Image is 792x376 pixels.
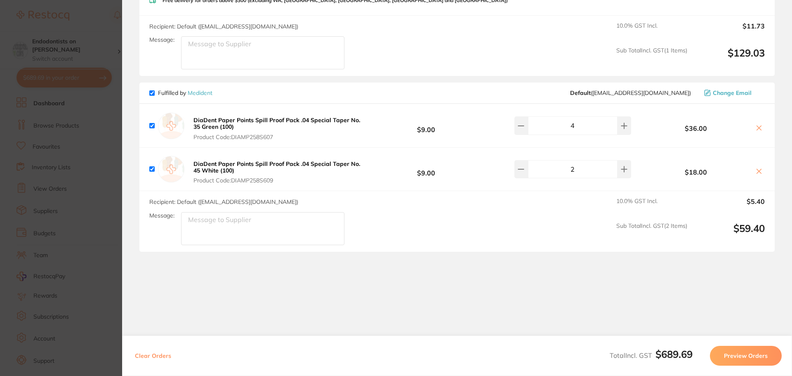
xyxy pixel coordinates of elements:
[713,90,752,96] span: Change Email
[616,22,687,40] span: 10.0 % GST Incl.
[193,160,360,174] b: DiaDent Paper Points Spill Proof Pack .04 Special Taper No. 45 White (100)
[570,90,691,96] span: medident@medident.com.au
[132,346,174,366] button: Clear Orders
[158,90,212,96] p: Fulfilled by
[702,89,765,97] button: Change Email
[149,36,174,43] label: Message:
[149,198,298,206] span: Recipient: Default ( [EMAIL_ADDRESS][DOMAIN_NAME] )
[570,89,591,97] b: Default
[694,222,765,245] output: $59.40
[193,116,360,130] b: DiaDent Paper Points Spill Proof Pack .04 Special Taper No. 35 Green (100)
[193,134,362,140] span: Product Code: DIAMP258S607
[191,160,365,184] button: DiaDent Paper Points Spill Proof Pack .04 Special Taper No. 45 White (100) Product Code:DIAMP258S609
[616,47,687,70] span: Sub Total Incl. GST ( 1 Items)
[365,161,488,177] b: $9.00
[694,22,765,40] output: $11.73
[158,156,184,182] img: empty.jpg
[188,89,212,97] a: Medident
[610,351,693,359] span: Total Incl. GST
[149,23,298,30] span: Recipient: Default ( [EMAIL_ADDRESS][DOMAIN_NAME] )
[694,198,765,216] output: $5.40
[149,212,174,219] label: Message:
[655,348,693,360] b: $689.69
[616,198,687,216] span: 10.0 % GST Incl.
[191,116,365,140] button: DiaDent Paper Points Spill Proof Pack .04 Special Taper No. 35 Green (100) Product Code:DIAMP258S607
[710,346,782,366] button: Preview Orders
[694,47,765,70] output: $129.03
[642,168,750,176] b: $18.00
[365,118,488,133] b: $9.00
[193,177,362,184] span: Product Code: DIAMP258S609
[158,113,184,139] img: empty.jpg
[616,222,687,245] span: Sub Total Incl. GST ( 2 Items)
[642,125,750,132] b: $36.00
